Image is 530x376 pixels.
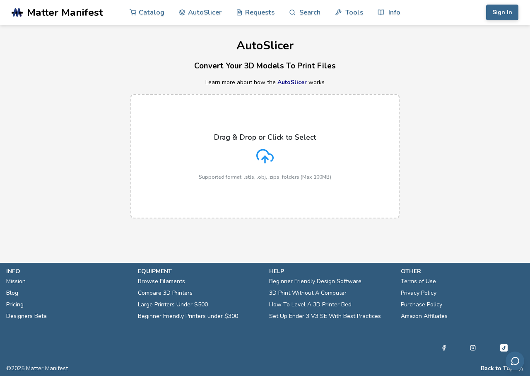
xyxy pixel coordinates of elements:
p: Supported format: .stls, .obj, .zips, folders (Max 100MB) [199,174,331,180]
p: other [401,267,524,276]
a: Facebook [441,343,447,353]
a: Privacy Policy [401,287,436,299]
a: Tiktok [499,343,509,353]
button: Send feedback via email [506,352,524,370]
a: Terms of Use [401,276,436,287]
a: Purchase Policy [401,299,442,311]
a: AutoSlicer [277,78,307,86]
span: © 2025 Matter Manifest [6,365,68,372]
a: Beginner Friendly Design Software [269,276,361,287]
button: Sign In [486,5,518,20]
a: Compare 3D Printers [138,287,193,299]
span: Matter Manifest [27,7,103,18]
a: 3D Print Without A Computer [269,287,347,299]
a: Set Up Ender 3 V3 SE With Best Practices [269,311,381,322]
a: Blog [6,287,18,299]
a: RSS Feed [518,365,524,372]
p: help [269,267,393,276]
p: Drag & Drop or Click to Select [214,133,316,141]
a: Beginner Friendly Printers under $300 [138,311,238,322]
a: Pricing [6,299,24,311]
a: Large Printers Under $500 [138,299,208,311]
a: Browse Filaments [138,276,185,287]
p: info [6,267,130,276]
a: Amazon Affiliates [401,311,448,322]
button: Back to Top [481,365,514,372]
a: Mission [6,276,26,287]
p: equipment [138,267,261,276]
a: How To Level A 3D Printer Bed [269,299,352,311]
a: Instagram [470,343,476,353]
a: Designers Beta [6,311,47,322]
